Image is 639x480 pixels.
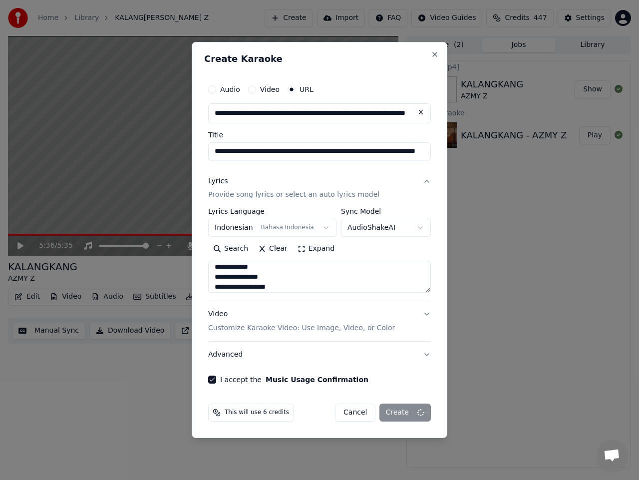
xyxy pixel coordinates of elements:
[225,409,289,417] span: This will use 6 credits
[208,176,228,186] div: Lyrics
[266,376,368,383] button: I accept the
[208,208,336,215] label: Lyrics Language
[208,241,253,257] button: Search
[208,302,431,342] button: VideoCustomize Karaoke Video: Use Image, Video, or Color
[208,310,395,334] div: Video
[260,86,280,93] label: Video
[300,86,314,93] label: URL
[293,241,339,257] button: Expand
[253,241,293,257] button: Clear
[208,208,431,301] div: LyricsProvide song lyrics or select an auto lyrics model
[220,376,368,383] label: I accept the
[335,404,375,422] button: Cancel
[208,342,431,368] button: Advanced
[208,168,431,208] button: LyricsProvide song lyrics or select an auto lyrics model
[208,131,431,138] label: Title
[208,190,379,200] p: Provide song lyrics or select an auto lyrics model
[341,208,431,215] label: Sync Model
[220,86,240,93] label: Audio
[204,54,435,63] h2: Create Karaoke
[208,323,395,333] p: Customize Karaoke Video: Use Image, Video, or Color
